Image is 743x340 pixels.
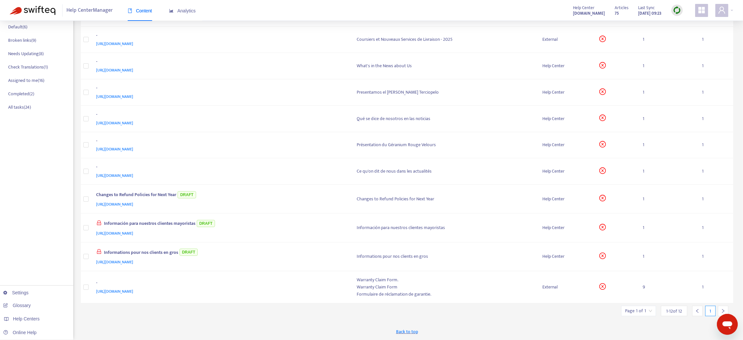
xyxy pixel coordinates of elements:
[637,79,697,106] td: 1
[637,132,697,159] td: 1
[96,220,102,225] span: lock
[179,249,198,256] span: DRAFT
[543,62,589,70] div: Help Center
[357,62,532,70] div: What's in the News about Us
[697,79,733,106] td: 1
[599,253,606,259] span: close-circle
[96,219,344,229] div: Información para nuestros clientes mayoristas
[8,104,31,111] p: All tasks ( 24 )
[697,213,733,242] td: 1
[357,168,532,175] div: Ce qu'on dit de nous dans les actualités
[697,132,733,159] td: 1
[543,89,589,96] div: Help Center
[96,230,134,237] span: [URL][DOMAIN_NAME]
[599,115,606,121] span: close-circle
[615,4,628,11] span: Articles
[96,249,102,254] span: lock
[8,90,34,97] p: Completed ( 2 )
[573,10,605,17] strong: [DOMAIN_NAME]
[697,242,733,271] td: 1
[637,213,697,242] td: 1
[357,253,532,260] div: Informations pour nos clients en gros
[96,67,134,73] span: [URL][DOMAIN_NAME]
[698,6,706,14] span: appstore
[721,309,725,313] span: right
[169,8,174,13] span: area-chart
[96,190,344,201] div: Changes to Refund Policies for Next Year
[96,248,344,258] div: Informations pour nos clients en gros
[697,106,733,132] td: 1
[695,309,700,313] span: left
[357,291,532,298] div: Formulaire de réclamation de garantie.
[599,195,606,201] span: close-circle
[637,185,697,213] td: 1
[357,224,532,231] div: Información para nuestros clientes mayoristas
[615,10,619,17] strong: 75
[13,316,40,321] span: Help Centers
[638,10,662,17] strong: [DATE] 09:23
[3,303,31,308] a: Glossary
[638,4,655,11] span: Last Sync
[96,93,134,100] span: [URL][DOMAIN_NAME]
[697,53,733,79] td: 1
[8,37,36,44] p: Broken links ( 9 )
[637,53,697,79] td: 1
[96,137,344,146] div: -
[96,279,344,288] div: -
[8,64,48,70] p: Check Translations ( 1 )
[543,36,589,43] div: External
[396,328,418,335] span: Back to top
[599,141,606,147] span: close-circle
[697,158,733,185] td: 1
[543,284,589,291] div: External
[717,314,738,335] iframe: Button to launch messaging window
[3,330,36,335] a: Online Help
[637,242,697,271] td: 1
[543,168,589,175] div: Help Center
[8,50,44,57] p: Needs Updating ( 8 )
[673,6,681,14] img: sync.dc5367851b00ba804db3.png
[543,115,589,122] div: Help Center
[128,8,132,13] span: book
[697,27,733,53] td: 1
[178,191,196,198] span: DRAFT
[543,224,589,231] div: Help Center
[357,89,532,96] div: Presentamos el [PERSON_NAME] Terciopelo
[169,8,196,13] span: Analytics
[357,115,532,122] div: Qué se dice de nosotros en las noticias
[573,4,594,11] span: Help Center
[543,253,589,260] div: Help Center
[705,306,716,316] div: 1
[357,276,532,284] div: Warranty Claim Form.
[96,111,344,119] div: -
[96,58,344,67] div: -
[96,172,134,179] span: [URL][DOMAIN_NAME]
[8,77,44,84] p: Assigned to me ( 16 )
[10,6,55,15] img: Swifteq
[3,290,29,295] a: Settings
[637,106,697,132] td: 1
[96,288,134,295] span: [URL][DOMAIN_NAME]
[96,85,344,93] div: -
[96,146,134,152] span: [URL][DOMAIN_NAME]
[637,27,697,53] td: 1
[357,284,532,291] div: Warranty Claim Form
[96,201,134,208] span: [URL][DOMAIN_NAME]
[543,141,589,148] div: Help Center
[96,120,134,126] span: [URL][DOMAIN_NAME]
[357,36,532,43] div: Coursiers et Nouveaux Services de Livraison - 2025
[599,36,606,42] span: close-circle
[599,167,606,174] span: close-circle
[573,9,605,17] a: [DOMAIN_NAME]
[197,220,215,227] span: DRAFT
[637,158,697,185] td: 1
[96,163,344,172] div: -
[599,88,606,95] span: close-circle
[8,23,27,30] p: Default ( 6 )
[666,308,682,315] span: 1 - 12 of 12
[599,62,606,69] span: close-circle
[357,195,532,203] div: Changes to Refund Policies for Next Year
[697,185,733,213] td: 1
[357,141,532,148] div: Présentation du Géranium Rouge Velours
[128,8,152,13] span: Content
